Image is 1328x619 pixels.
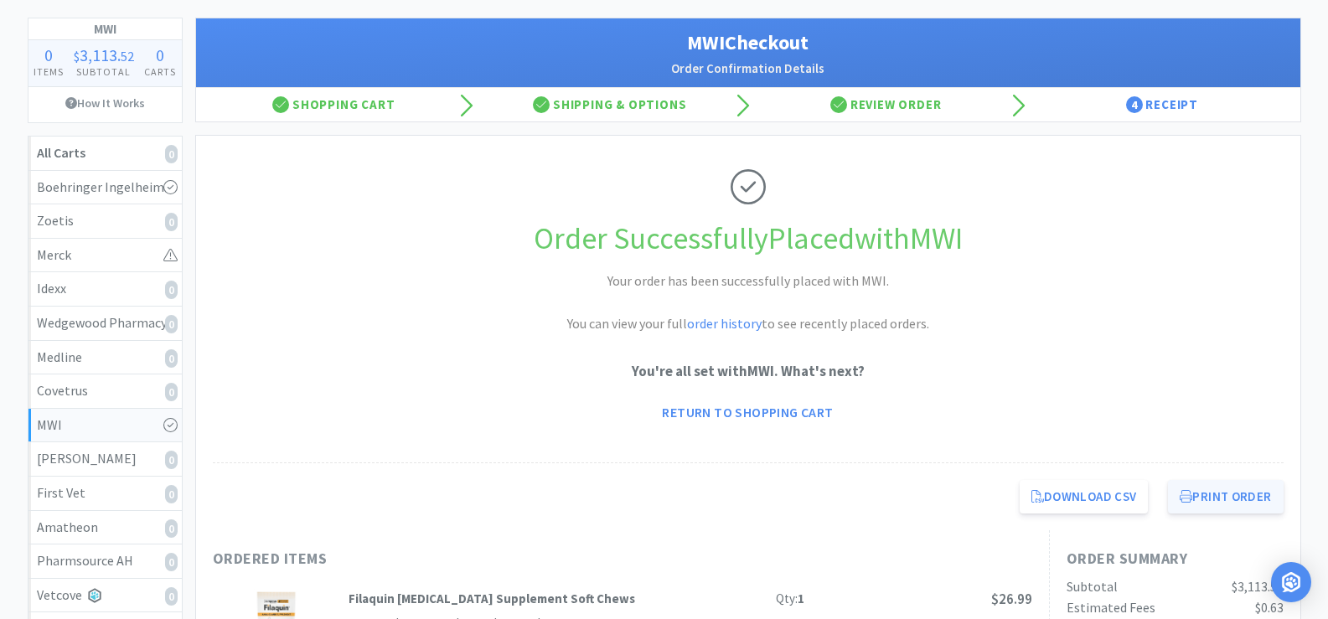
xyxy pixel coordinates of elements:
i: 0 [165,451,178,469]
div: . [69,47,139,64]
span: 52 [121,48,134,64]
h1: Order Successfully Placed with MWI [213,214,1284,263]
i: 0 [165,519,178,538]
div: Vetcove [37,585,173,606]
i: 0 [165,383,178,401]
span: $0.63 [1255,599,1284,616]
h1: MWI [28,18,182,40]
i: 0 [165,315,178,333]
span: $ [74,48,80,64]
div: Open Intercom Messenger [1271,562,1311,602]
a: Vetcove0 [28,579,182,613]
div: Review Order [748,88,1025,121]
div: [PERSON_NAME] [37,448,173,470]
span: 3,113 [80,44,117,65]
div: Estimated Fees [1067,597,1155,619]
div: Amatheon [37,517,173,539]
div: Covetrus [37,380,173,402]
i: 0 [165,145,178,163]
div: Qty: [776,589,804,609]
h1: Ordered Items [213,547,716,571]
a: [PERSON_NAME]0 [28,442,182,477]
a: Amatheon0 [28,511,182,545]
a: order history [687,315,762,332]
a: Boehringer Ingelheim [28,171,182,205]
div: Medline [37,347,173,369]
h2: Your order has been successfully placed with MWI. You can view your full to see recently placed o... [497,271,1000,335]
a: Medline0 [28,341,182,375]
a: MWI [28,409,182,443]
h1: MWI Checkout [213,27,1284,59]
a: Wedgewood Pharmacy0 [28,307,182,341]
i: 0 [165,349,178,368]
i: 0 [165,587,178,606]
a: Merck [28,239,182,273]
strong: 1 [798,591,804,606]
div: Merck [37,245,173,266]
i: 0 [165,553,178,571]
h4: Carts [139,64,181,80]
div: Pharmsource AH [37,550,173,572]
a: All Carts0 [28,137,182,171]
a: Download CSV [1020,480,1149,513]
i: 0 [165,281,178,299]
div: MWI [37,415,173,436]
h4: Items [28,64,69,80]
a: Zoetis0 [28,204,182,239]
a: Return to Shopping Cart [650,395,845,429]
span: $3,113.52 [1232,578,1284,595]
h1: Order Summary [1067,547,1284,571]
h4: Subtotal [69,64,139,80]
div: Idexx [37,278,173,300]
h2: Order Confirmation Details [213,59,1284,79]
p: You're all set with MWI . What's next? [213,360,1284,383]
a: Covetrus0 [28,374,182,409]
strong: Filaquin [MEDICAL_DATA] Supplement Soft Chews [349,591,635,606]
span: $26.99 [991,590,1032,608]
div: Subtotal [1067,576,1118,598]
a: First Vet0 [28,477,182,511]
div: Shopping Cart [196,88,473,121]
div: Shipping & Options [472,88,748,121]
a: Idexx0 [28,272,182,307]
div: Receipt [1024,88,1300,121]
div: First Vet [37,482,173,504]
a: Pharmsource AH0 [28,544,182,579]
span: 0 [44,44,53,65]
i: 0 [165,485,178,503]
div: Boehringer Ingelheim [37,177,173,199]
i: 0 [165,213,178,231]
div: Zoetis [37,210,173,232]
strong: All Carts [37,144,85,161]
a: How It Works [28,87,182,119]
div: Wedgewood Pharmacy [37,312,173,334]
span: 4 [1126,96,1143,113]
span: 0 [156,44,164,65]
button: Print Order [1168,480,1283,513]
